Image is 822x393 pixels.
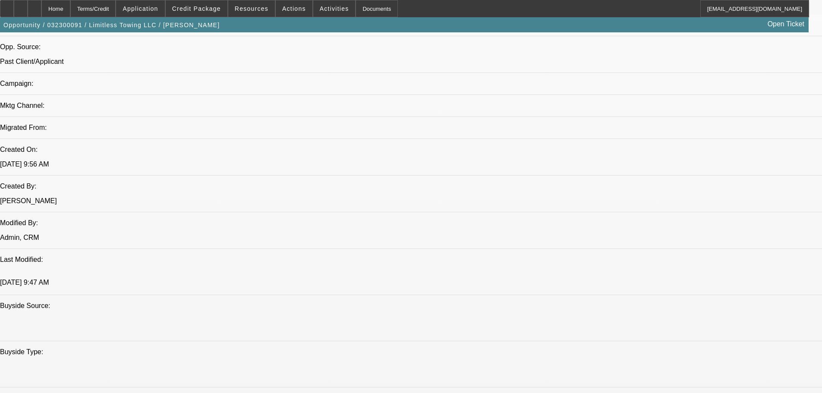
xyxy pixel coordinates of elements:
[313,0,356,17] button: Activities
[320,5,349,12] span: Activities
[172,5,221,12] span: Credit Package
[166,0,227,17] button: Credit Package
[276,0,312,17] button: Actions
[123,5,158,12] span: Application
[116,0,164,17] button: Application
[764,17,808,31] a: Open Ticket
[235,5,268,12] span: Resources
[3,22,220,28] span: Opportunity / 032300091 / Limitless Towing LLC / [PERSON_NAME]
[228,0,275,17] button: Resources
[282,5,306,12] span: Actions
